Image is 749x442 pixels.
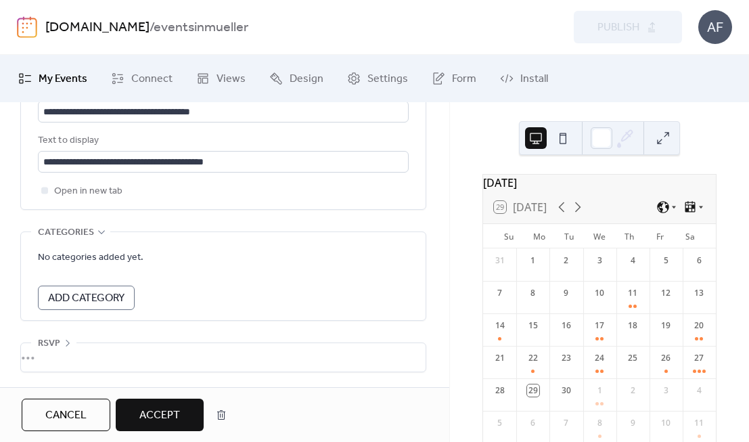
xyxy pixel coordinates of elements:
[627,384,639,397] div: 2
[693,384,705,397] div: 4
[38,250,143,266] span: No categories added yet.
[131,71,173,87] span: Connect
[560,319,572,332] div: 16
[45,407,87,424] span: Cancel
[614,224,645,248] div: Th
[627,319,639,332] div: 18
[660,384,672,397] div: 3
[494,255,506,267] div: 31
[645,224,675,248] div: Fr
[560,352,572,364] div: 23
[693,255,705,267] div: 6
[560,255,572,267] div: 2
[693,417,705,429] div: 11
[259,60,334,97] a: Design
[524,224,555,248] div: Mo
[22,399,110,431] button: Cancel
[21,343,426,372] div: •••
[698,10,732,44] div: AF
[527,287,539,299] div: 8
[627,352,639,364] div: 25
[154,15,248,41] b: eventsinmueller
[490,60,558,97] a: Install
[38,286,135,310] button: Add Category
[520,71,548,87] span: Install
[660,255,672,267] div: 5
[527,255,539,267] div: 1
[494,417,506,429] div: 5
[494,287,506,299] div: 7
[527,384,539,397] div: 29
[367,71,408,87] span: Settings
[38,133,406,149] div: Text to display
[150,15,154,41] b: /
[693,287,705,299] div: 13
[560,384,572,397] div: 30
[527,352,539,364] div: 22
[48,290,124,307] span: Add Category
[627,417,639,429] div: 9
[593,352,606,364] div: 24
[593,417,606,429] div: 8
[693,352,705,364] div: 27
[39,71,87,87] span: My Events
[101,60,183,97] a: Connect
[186,60,256,97] a: Views
[527,319,539,332] div: 15
[593,255,606,267] div: 3
[554,224,585,248] div: Tu
[593,384,606,397] div: 1
[337,60,418,97] a: Settings
[593,287,606,299] div: 10
[38,225,94,241] span: Categories
[494,319,506,332] div: 14
[660,417,672,429] div: 10
[494,224,524,248] div: Su
[627,287,639,299] div: 11
[494,384,506,397] div: 28
[38,336,60,352] span: RSVP
[660,352,672,364] div: 26
[483,175,716,191] div: [DATE]
[585,224,615,248] div: We
[290,71,323,87] span: Design
[693,319,705,332] div: 20
[527,417,539,429] div: 6
[116,399,204,431] button: Accept
[422,60,486,97] a: Form
[627,255,639,267] div: 4
[660,319,672,332] div: 19
[560,287,572,299] div: 9
[17,16,37,38] img: logo
[54,183,122,200] span: Open in new tab
[560,417,572,429] div: 7
[45,15,150,41] a: [DOMAIN_NAME]
[593,319,606,332] div: 17
[217,71,246,87] span: Views
[675,224,705,248] div: Sa
[452,71,476,87] span: Form
[8,60,97,97] a: My Events
[139,407,180,424] span: Accept
[660,287,672,299] div: 12
[494,352,506,364] div: 21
